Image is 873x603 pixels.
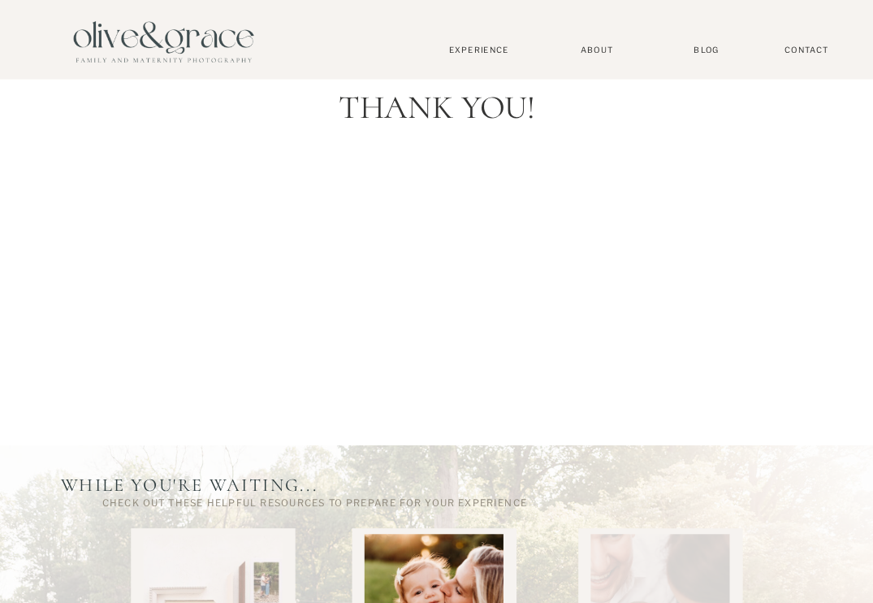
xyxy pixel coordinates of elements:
[93,497,537,513] h3: Check out these helpful resources to prepare for your experience
[220,139,654,415] iframe: FvBdHBYXFvk
[53,473,325,540] p: While you're Waiting...
[261,91,613,125] h1: THANK YOU!
[430,46,526,56] a: Experience
[778,45,836,55] a: Contact
[688,45,724,55] a: BLOG
[575,46,620,55] a: About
